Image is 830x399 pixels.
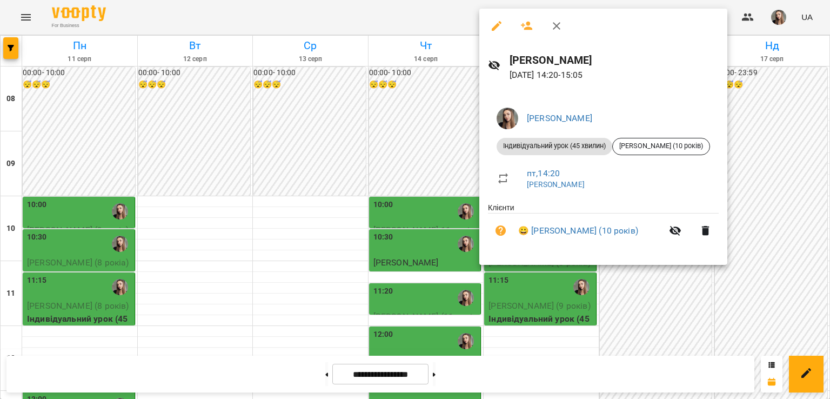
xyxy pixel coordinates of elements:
[497,141,612,151] span: Індивідуальний урок (45 хвилин)
[497,108,518,129] img: 6616469b542043e9b9ce361bc48015fd.jpeg
[527,113,592,123] a: [PERSON_NAME]
[510,69,719,82] p: [DATE] 14:20 - 15:05
[510,52,719,69] h6: [PERSON_NAME]
[488,218,514,244] button: Візит ще не сплачено. Додати оплату?
[613,141,709,151] span: [PERSON_NAME] (10 років)
[488,202,719,252] ul: Клієнти
[518,224,638,237] a: 😀 [PERSON_NAME] (10 років)
[612,138,710,155] div: [PERSON_NAME] (10 років)
[527,180,585,189] a: [PERSON_NAME]
[527,168,560,178] a: пт , 14:20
